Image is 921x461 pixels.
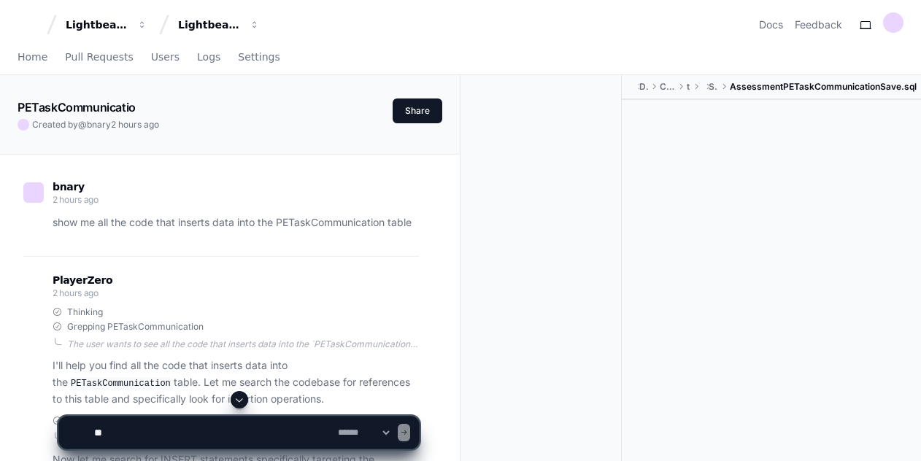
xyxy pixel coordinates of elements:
span: Logs [197,53,220,61]
span: CombinedDatabaseNew [660,81,675,93]
span: Created by [32,119,159,131]
a: Docs [759,18,783,32]
a: Settings [238,41,280,74]
span: Thinking [67,306,103,318]
div: The user wants to see all the code that inserts data into the `PETaskCommunication` table. This i... [67,338,419,350]
button: Share [393,98,442,123]
span: Home [18,53,47,61]
a: Home [18,41,47,74]
code: PETaskCommunication [68,377,174,390]
span: PlayerZero [53,276,112,284]
a: Logs [197,41,220,74]
span: transactional [687,81,690,93]
span: Grepping PETaskCommunication [67,321,204,333]
div: Lightbeam Health [66,18,128,32]
p: I'll help you find all the code that inserts data into the table. Let me search the codebase for ... [53,357,419,408]
div: Lightbeam Health Solutions [178,18,241,32]
span: Stored Procedures [709,81,718,93]
span: Settings [238,53,280,61]
button: Lightbeam Health Solutions [172,12,266,38]
span: 2 hours ago [53,194,99,205]
span: Pull Requests [65,53,133,61]
a: Pull Requests [65,41,133,74]
span: DatabaseProjects [639,81,648,93]
span: bnary [87,119,111,130]
span: @ [78,119,87,130]
p: show me all the code that inserts data into the PETaskCommunication table [53,214,419,231]
span: 2 hours ago [53,287,99,298]
button: Lightbeam Health [60,12,153,38]
a: Users [151,41,180,74]
span: 2 hours ago [111,119,159,130]
span: AssessmentPETaskCommunicationSave.sql [730,81,917,93]
app-text-character-animate: PETaskCommunicatio [18,100,136,115]
span: bnary [53,181,85,193]
span: Users [151,53,180,61]
button: Feedback [795,18,842,32]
